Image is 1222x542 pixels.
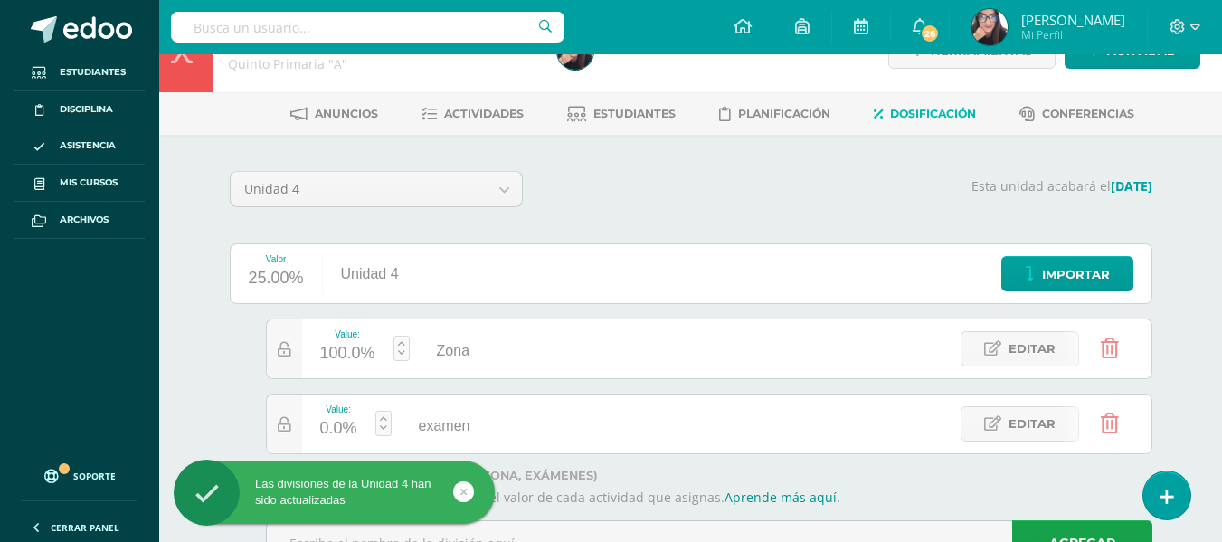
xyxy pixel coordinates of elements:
[266,469,1152,482] label: Agrega una nueva división
[444,107,524,120] span: Actividades
[545,178,1152,195] p: Esta unidad acabará el
[14,54,145,91] a: Estudiantes
[249,254,304,264] div: Valor
[320,329,375,339] div: Value:
[1001,256,1133,291] a: Importar
[320,339,375,368] div: 100.0%
[725,489,840,506] a: Aprende más aquí.
[171,12,564,43] input: Busca un usuario...
[228,55,535,72] div: Quinto Primaria 'A'
[1111,177,1152,195] strong: [DATE]
[567,100,676,128] a: Estudiantes
[1021,11,1125,29] span: [PERSON_NAME]
[738,107,830,120] span: Planificación
[73,470,116,482] span: Soporte
[14,91,145,128] a: Disciplina
[290,100,378,128] a: Anuncios
[14,128,145,166] a: Asistencia
[320,414,357,443] div: 0.0%
[1009,332,1056,366] span: Editar
[323,244,417,303] div: Unidad 4
[60,138,116,153] span: Asistencia
[971,9,1008,45] img: a4949280c3544943337a6bdfbeb60e76.png
[593,107,676,120] span: Estudiantes
[22,452,137,496] a: Soporte
[422,100,524,128] a: Actividades
[437,343,469,358] span: Zona
[231,172,522,206] a: Unidad 4
[874,100,976,128] a: Dosificación
[14,202,145,239] a: Archivos
[1042,258,1110,291] span: Importar
[14,165,145,202] a: Mis cursos
[60,176,118,190] span: Mis cursos
[1042,107,1134,120] span: Conferencias
[1019,100,1134,128] a: Conferencias
[244,172,474,206] span: Unidad 4
[51,521,119,534] span: Cerrar panel
[890,107,976,120] span: Dosificación
[266,490,1152,506] p: Las divisiones te permiten distribuir el valor de cada actividad que asignas.
[60,102,113,117] span: Disciplina
[60,213,109,227] span: Archivos
[719,100,830,128] a: Planificación
[1021,27,1125,43] span: Mi Perfil
[315,107,378,120] span: Anuncios
[920,24,940,43] span: 26
[174,476,495,509] div: Las divisiones de la Unidad 4 han sido actualizadas
[1009,407,1056,441] span: Editar
[320,404,357,414] div: Value:
[60,65,126,80] span: Estudiantes
[419,418,470,433] span: examen
[249,264,304,293] div: 25.00%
